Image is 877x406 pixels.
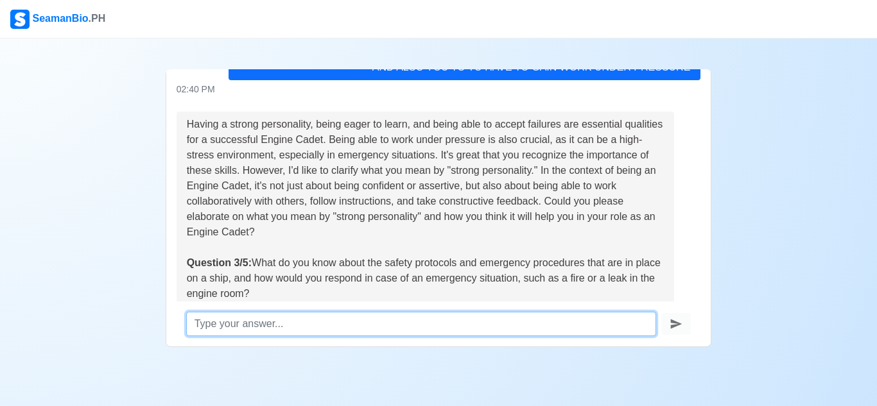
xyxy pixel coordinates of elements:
[89,13,106,24] span: .PH
[10,10,105,29] div: SeamanBio
[177,83,701,96] div: 02:40 PM
[187,257,252,268] strong: Question 3/5:
[187,117,664,301] div: Having a strong personality, being eager to learn, and being able to accept failures are essentia...
[10,10,30,29] img: Logo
